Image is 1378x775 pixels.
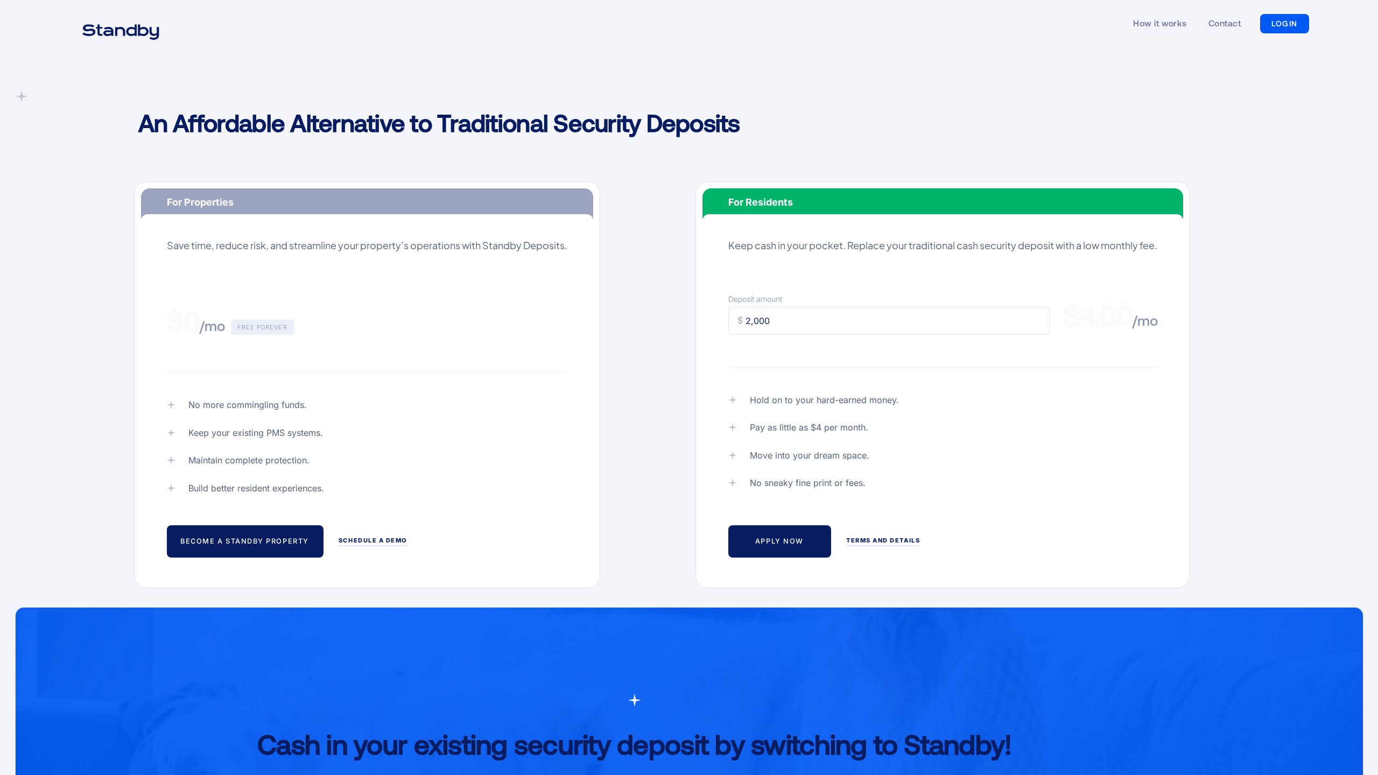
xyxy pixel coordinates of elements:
[167,525,324,558] a: Become a Standby Property
[737,314,743,328] div: $
[188,454,310,468] div: Maintain complete protection.
[728,238,1157,253] p: Keep cash in your pocket. Replace your traditional cash security deposit with a low monthly fee.
[167,304,200,336] span: $0
[750,421,868,435] div: Pay as little as $4 per month.
[237,322,287,333] div: Free Forever
[167,238,567,253] p: Save time, reduce risk, and streamline your property’s operations with Standby Deposits.
[339,537,407,547] a: Schedule a Demo
[846,537,920,547] a: Terms and Details
[69,17,173,30] a: home
[750,393,899,407] div: Hold on to your hard-earned money.
[188,426,323,440] div: Keep your existing PMS systems.
[755,537,804,546] div: Apply Now
[728,195,793,210] div: For Residents
[188,398,307,412] div: No more commingling funds.
[728,525,831,558] a: Apply Now
[138,90,240,101] div: STANDBY DEPOSITS PRICING
[257,724,1011,764] h3: Cash in your existing security deposit by switching to Standby!
[180,537,309,546] div: Become a Standby Property
[188,482,324,496] div: Build better resident experiences.
[750,449,869,463] div: Move into your dream space.
[1063,298,1133,331] span: $4.00
[746,314,770,328] div: 2,000
[167,300,225,340] div: /mo
[1063,295,1158,335] div: /mo
[846,537,920,545] div: Terms and Details
[1260,14,1309,33] a: LOGIN
[728,294,1050,305] div: Deposit amount
[138,107,740,138] h1: An Affordable Alternative to Traditional Security Deposits
[167,195,234,210] div: For Properties
[339,537,407,545] div: Schedule a Demo
[750,476,866,490] div: No sneaky fine print or fees.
